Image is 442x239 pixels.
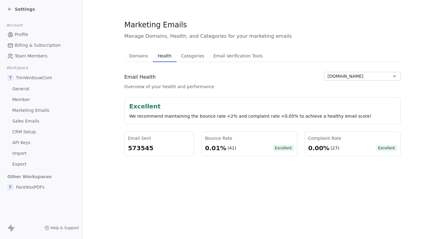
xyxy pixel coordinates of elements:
span: Excellent [273,145,293,151]
div: Email Sent [128,135,190,141]
a: Settings [7,6,35,12]
span: Domains [127,52,151,60]
span: TimVerdouwCom [16,75,52,81]
span: Workspace [4,63,31,72]
a: Profile [5,29,78,40]
a: API Keys [5,138,78,148]
a: Billing & Subscription [5,40,78,50]
span: Sales Emails [12,118,39,124]
a: Member [5,95,78,105]
span: Member [12,96,30,103]
span: Import [12,150,26,157]
span: Manage Domains, Health, and Categories for your marketing emails [124,33,401,40]
span: Account [4,21,25,30]
span: [DOMAIN_NAME] [328,73,363,80]
div: Complaint Rate [308,135,397,141]
div: We recommend maintaining the bounce rate <2% and complaint rate <0.05% to achieve a healthy email... [129,113,396,119]
div: 0.00% [308,144,329,152]
a: Marketing Emails [5,105,78,116]
span: Marketing Emails [124,20,187,29]
span: Health [155,52,174,60]
span: Billing & Subscription [15,42,61,49]
a: CRM Setup [5,127,78,137]
div: 573545 [128,144,190,152]
div: (27) [331,145,339,151]
span: Settings [15,6,35,12]
span: FacelessPDFs [16,184,45,190]
div: (41) [227,145,236,151]
div: 0.01% [205,144,226,152]
div: Bounce Rate [205,135,294,141]
span: Marketing Emails [12,107,49,114]
span: Team Members [15,53,47,59]
a: Sales Emails [5,116,78,126]
a: Export [5,159,78,169]
a: Help & Support [45,225,79,230]
span: T [7,75,14,81]
span: Profile [15,31,28,38]
span: General [12,86,29,92]
span: Excellent [376,145,397,151]
span: Email Health [124,73,156,81]
span: F [7,184,14,190]
a: Team Members [5,51,78,61]
span: Email Verification Tools [211,52,265,60]
div: Excellent [129,102,396,111]
a: Import [5,148,78,159]
span: Overview of your health and performance [124,84,214,90]
span: Export [12,161,26,167]
span: API Keys [12,139,30,146]
a: General [5,84,78,94]
span: Categories [179,52,207,60]
span: Help & Support [51,225,79,230]
span: Other Workspaces [5,172,54,182]
span: CRM Setup [12,129,36,135]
